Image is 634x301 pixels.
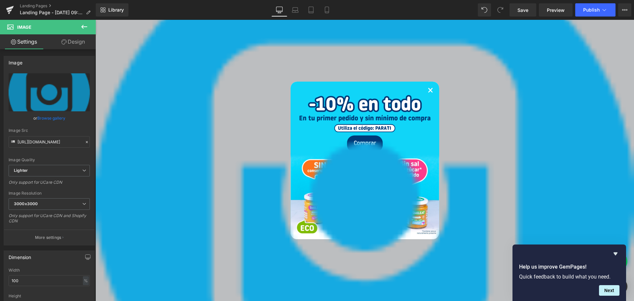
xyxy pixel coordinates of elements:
[20,3,96,9] a: Landing Pages
[271,3,287,17] a: Desktop
[618,3,631,17] button: More
[547,7,565,14] span: Preview
[9,180,90,189] div: Only support for UCare CDN
[83,276,89,285] div: %
[9,136,90,148] input: Link
[319,3,335,17] a: Mobile
[287,3,303,17] a: Laptop
[96,3,128,17] a: New Library
[49,34,97,49] a: Design
[612,250,619,258] button: Hide survey
[9,115,90,122] div: or
[494,3,507,17] button: Redo
[14,201,38,206] b: 3000x3000
[517,7,528,14] span: Save
[478,3,491,17] button: Undo
[9,275,90,286] input: auto
[519,274,619,280] p: Quick feedback to build what you need.
[9,158,90,162] div: Image Quality
[519,263,619,271] h2: Help us improve GemPages!
[539,3,573,17] a: Preview
[14,168,28,173] b: Lighter
[9,191,90,196] div: Image Resolution
[303,3,319,17] a: Tablet
[599,285,619,296] button: Next question
[9,128,90,133] div: Image Src
[519,250,619,296] div: Help us improve GemPages!
[9,213,90,228] div: Only support for UCare CDN and Shopify CDN
[9,251,31,260] div: Dimension
[9,268,90,273] div: Width
[575,3,616,17] button: Publish
[20,10,83,15] span: Landing Page - [DATE] 09:02:25
[4,230,94,245] button: More settings
[9,56,22,65] div: Image
[583,7,600,13] span: Publish
[9,294,90,298] div: Height
[17,24,31,30] span: Image
[37,112,65,124] a: Browse gallery
[108,7,124,13] span: Library
[35,235,61,241] p: More settings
